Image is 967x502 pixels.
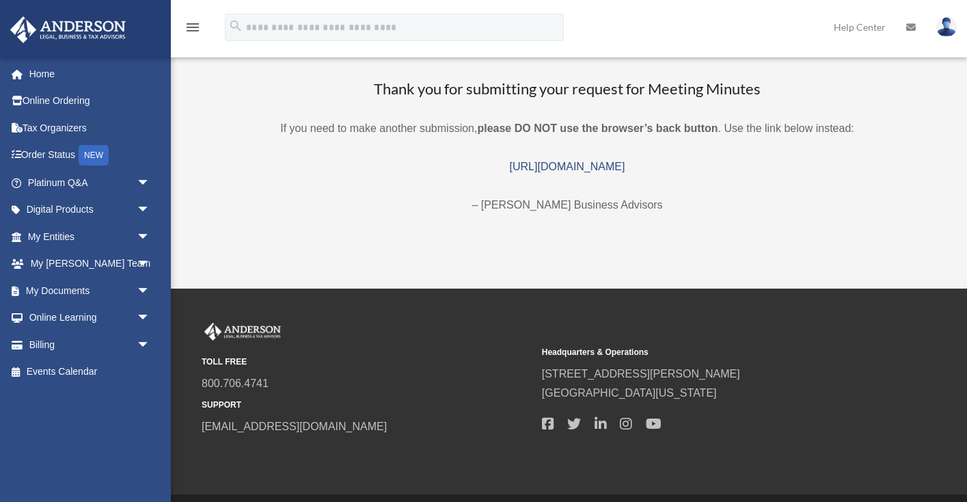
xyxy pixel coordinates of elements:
span: arrow_drop_down [137,196,164,224]
span: arrow_drop_down [137,331,164,359]
a: Platinum Q&Aarrow_drop_down [10,169,171,196]
p: If you need to make another submission, . Use the link below instead: [185,119,950,138]
a: Online Learningarrow_drop_down [10,304,171,332]
small: SUPPORT [202,398,532,412]
img: Anderson Advisors Platinum Portal [202,323,284,341]
a: [GEOGRAPHIC_DATA][US_STATE] [542,387,717,399]
a: 800.706.4741 [202,378,269,389]
a: Digital Productsarrow_drop_down [10,196,171,224]
span: arrow_drop_down [137,250,164,278]
a: My Documentsarrow_drop_down [10,277,171,304]
a: Online Ordering [10,88,171,115]
p: – [PERSON_NAME] Business Advisors [185,196,950,215]
img: Anderson Advisors Platinum Portal [6,16,130,43]
a: menu [185,24,201,36]
a: My [PERSON_NAME] Teamarrow_drop_down [10,250,171,278]
a: [EMAIL_ADDRESS][DOMAIN_NAME] [202,421,387,432]
span: arrow_drop_down [137,277,164,305]
span: arrow_drop_down [137,304,164,332]
div: NEW [79,145,109,166]
a: Order StatusNEW [10,142,171,170]
b: please DO NOT use the browser’s back button [477,122,718,134]
i: search [228,18,243,34]
h3: Thank you for submitting your request for Meeting Minutes [185,79,950,100]
a: Tax Organizers [10,114,171,142]
img: User Pic [936,17,957,37]
small: Headquarters & Operations [542,345,873,360]
span: arrow_drop_down [137,169,164,197]
i: menu [185,19,201,36]
a: My Entitiesarrow_drop_down [10,223,171,250]
span: arrow_drop_down [137,223,164,251]
a: Home [10,60,171,88]
a: Events Calendar [10,358,171,386]
a: Billingarrow_drop_down [10,331,171,358]
small: TOLL FREE [202,355,532,369]
a: [URL][DOMAIN_NAME] [510,161,625,172]
a: [STREET_ADDRESS][PERSON_NAME] [542,368,740,380]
